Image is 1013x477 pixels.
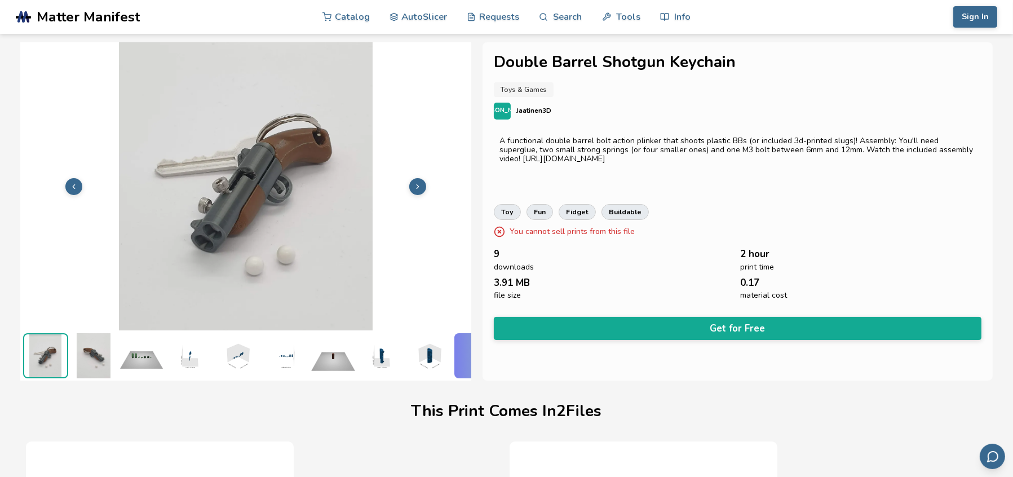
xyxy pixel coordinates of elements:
h1: This Print Comes In 2 File s [412,403,602,420]
img: 1_3D_Dimensions [215,333,260,378]
span: 9 [494,249,499,259]
a: fidget [559,204,596,220]
button: Sign In [953,6,997,28]
button: Send feedback via email [980,444,1005,469]
span: 2 hour [741,249,770,259]
p: Jaatinen3D [516,105,551,117]
h1: Double Barrel Shotgun Keychain [494,54,981,71]
img: 2_3D_Dimensions [406,333,452,378]
p: You cannot sell prints from this file [510,226,635,237]
img: 1_3D_Dimensions [263,333,308,378]
a: Toys & Games [494,82,554,97]
img: 2_Print_Preview [311,333,356,378]
span: downloads [494,263,534,272]
img: 1_Print_Preview [119,333,164,378]
span: print time [741,263,775,272]
img: 1_3D_Dimensions [167,333,212,378]
span: file size [494,291,521,300]
img: 2_3D_Dimensions [359,333,404,378]
a: toy [494,204,521,220]
span: Matter Manifest [37,9,140,25]
a: fun [527,204,553,220]
span: material cost [741,291,788,300]
button: Get for Free [494,317,981,340]
a: buildable [601,204,649,220]
span: 0.17 [741,277,760,288]
div: A functional double barrel bolt action plinker that shoots plastic BBs (or included 3d-printed sl... [499,136,976,164]
span: [PERSON_NAME] [476,107,529,114]
span: 3.91 MB [494,277,530,288]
